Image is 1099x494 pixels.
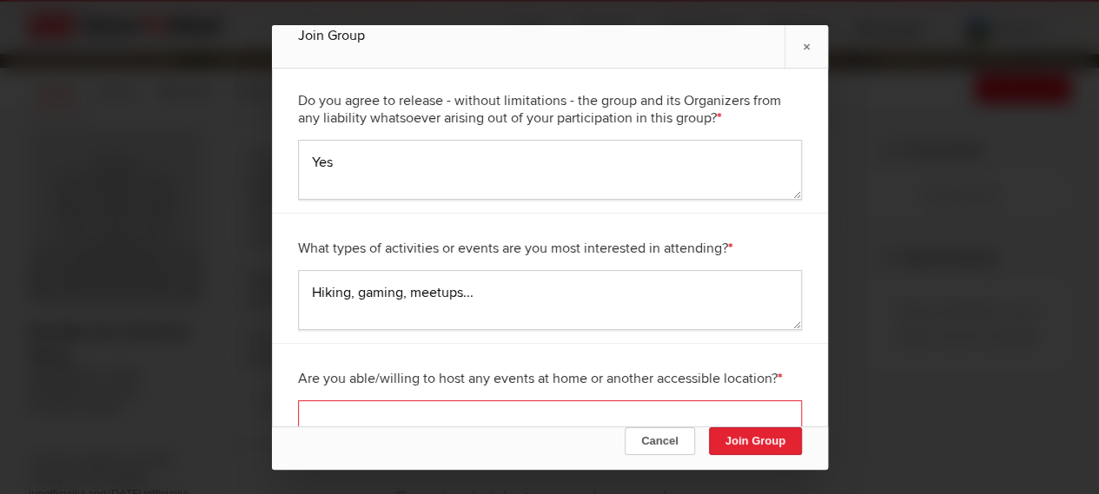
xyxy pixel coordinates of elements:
[625,427,695,455] button: Cancel
[298,79,802,140] div: Do you agree to release - without limitations - the group and its Organizers from any liability w...
[298,227,802,270] div: What types of activities or events are you most interested in attending?
[298,24,802,45] div: Join Group
[785,24,828,67] a: ×
[298,357,802,400] div: Are you able/willing to host any events at home or another accessible location?
[708,427,801,455] button: Join Group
